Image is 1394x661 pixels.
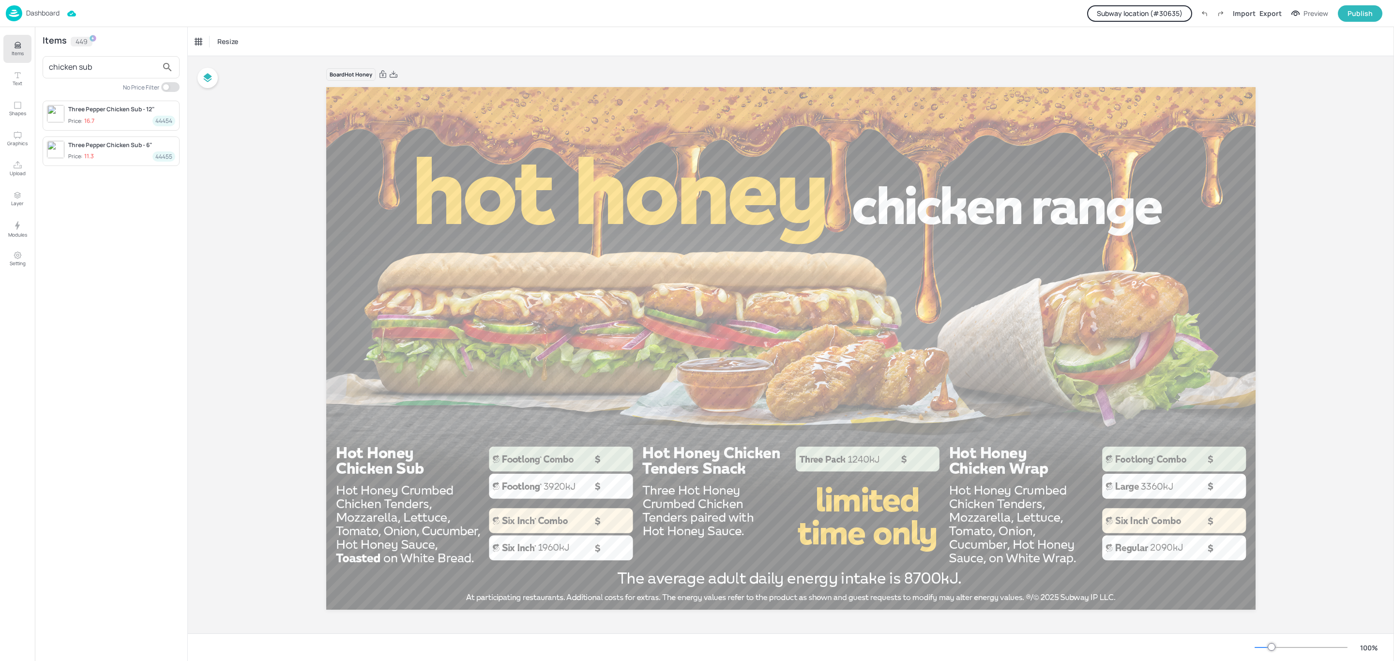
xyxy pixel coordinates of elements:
div: Items [43,37,67,46]
p: 11.3 [84,153,94,160]
button: Upload [3,155,31,183]
p: 16.7 [84,118,94,124]
button: Setting [3,245,31,273]
p: Items [12,50,24,57]
label: Undo (Ctrl + Z) [1196,5,1212,22]
button: Publish [1338,5,1382,22]
button: Items [3,35,31,63]
button: Graphics [3,125,31,153]
button: Layer [3,185,31,213]
p: Upload [10,170,26,177]
div: Preview [1303,8,1328,19]
img: ThreePepperChicken_6inch_white_3PD_550x440.png [47,105,64,122]
span: Resize [215,36,240,46]
button: Text [3,65,31,93]
button: Subway location (#30635) [1087,5,1192,22]
button: Preview [1286,6,1334,21]
div: 44455 [152,151,175,162]
p: Graphics [7,140,28,147]
div: Publish [1348,8,1373,19]
div: Three Pepper Chicken Sub - 6" [68,141,175,150]
input: Search Item [49,60,158,75]
div: Price: [68,152,94,161]
div: 44454 [152,116,175,126]
label: Redo (Ctrl + Y) [1212,5,1229,22]
p: 449 [76,38,88,45]
img: logo-86c26b7e.jpg [6,5,22,21]
p: Shapes [9,110,26,117]
img: ThreePepperChicken_6inch_white_3PD_550x440.png [47,141,64,158]
div: Export [1259,8,1282,18]
p: Dashboard [26,10,60,16]
div: Board Hot Honey [326,68,376,81]
div: No Price Filter [123,83,159,91]
div: Price: [68,117,94,125]
div: Import [1233,8,1256,18]
p: Modules [8,231,27,238]
div: Three Pepper Chicken Sub - 12" [68,105,175,114]
button: Shapes [3,95,31,123]
p: Layer [11,200,24,207]
p: Text [13,80,22,87]
p: Setting [10,260,26,267]
div: 100 % [1357,643,1380,653]
button: Modules [3,215,31,243]
button: search [158,58,177,77]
